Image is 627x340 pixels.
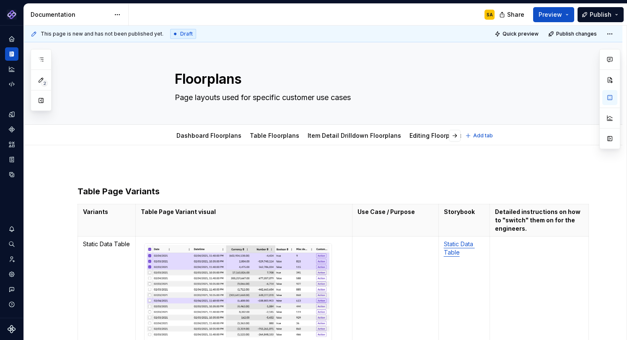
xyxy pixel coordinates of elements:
[173,69,490,89] textarea: Floorplans
[308,132,401,139] a: Item Detail Drilldown Floorplans
[507,10,524,19] span: Share
[176,132,241,139] a: Dashboard Floorplans
[78,185,589,197] h3: Table Page Variants
[5,108,18,121] a: Design tokens
[5,237,18,251] button: Search ⌘K
[546,28,601,40] button: Publish changes
[5,32,18,46] a: Home
[5,123,18,136] a: Components
[409,132,462,139] a: Editing Floorplans
[358,208,433,216] p: Use Case / Purpose
[503,31,539,37] span: Quick preview
[492,28,542,40] button: Quick preview
[83,240,130,248] p: Static Data Table
[141,208,347,216] p: Table Page Variant visual
[578,7,624,22] button: Publish
[487,11,493,18] div: SA
[406,126,466,144] div: Editing Floorplans
[246,126,303,144] div: Table Floorplans
[5,283,18,296] button: Contact support
[5,222,18,236] button: Notifications
[539,10,562,19] span: Preview
[495,7,530,22] button: Share
[5,252,18,266] a: Invite team
[5,268,18,281] a: Settings
[173,126,245,144] div: Dashboard Floorplans
[590,10,611,19] span: Publish
[5,153,18,166] a: Storybook stories
[173,91,490,104] textarea: Page layouts used for specific customer use cases
[495,208,583,233] p: Detailed instructions on how to "switch" them on for the engineers.
[41,31,163,37] span: This page is new and has not been published yet.
[7,10,17,20] img: 2ea59a0b-fef9-4013-8350-748cea000017.png
[5,138,18,151] a: Assets
[5,47,18,61] a: Documentation
[5,62,18,76] a: Analytics
[533,7,574,22] button: Preview
[444,208,485,216] p: Storybook
[5,77,18,91] a: Code automation
[463,130,497,142] button: Add tab
[556,31,597,37] span: Publish changes
[41,80,48,87] span: 2
[8,325,16,333] svg: Supernova Logo
[83,208,130,216] p: Variants
[473,132,493,139] span: Add tab
[5,168,18,181] a: Data sources
[304,126,404,144] div: Item Detail Drilldown Floorplans
[250,132,299,139] a: Table Floorplans
[444,240,475,256] a: Static Data Table
[180,31,193,37] span: Draft
[31,10,110,19] div: Documentation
